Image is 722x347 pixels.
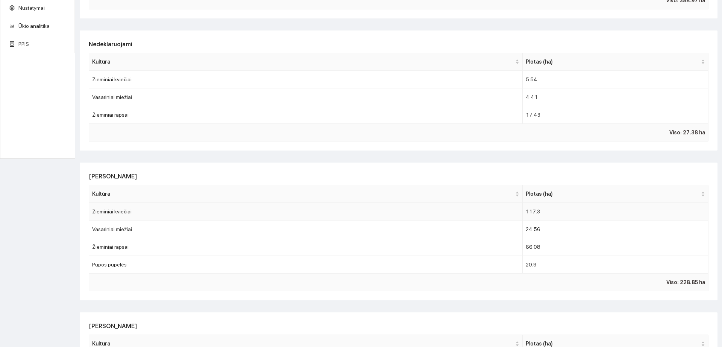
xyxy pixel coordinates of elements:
[523,203,708,221] td: 117.3
[523,53,708,71] th: this column's title is Plotas (ha),this column is sortable
[18,41,29,47] a: PPIS
[523,106,708,124] td: 17.43
[89,88,523,106] td: Vasariniai miežiai
[89,238,523,256] td: Žieminiai rapsai
[523,185,708,203] th: this column's title is Plotas (ha),this column is sortable
[89,185,523,203] th: this column's title is Kultūra,this column is sortable
[523,71,708,88] td: 5.54
[669,128,705,137] span: Viso: 27.38 ha
[92,58,514,66] span: Kultūra
[523,88,708,106] td: 4.41
[523,221,708,238] td: 24.56
[89,221,523,238] td: Vasariniai miežiai
[526,190,699,198] span: Plotas (ha)
[89,40,708,49] h2: Nedeklaruojami
[89,256,523,274] td: Pupos pupelės
[89,71,523,88] td: Žieminiai kviečiai
[89,172,708,181] h2: [PERSON_NAME]
[18,23,50,29] a: Ūkio analitika
[92,190,514,198] span: Kultūra
[523,256,708,274] td: 20.9
[18,5,45,11] a: Nustatymai
[666,278,705,286] span: Viso: 228.85 ha
[89,321,708,331] h2: [PERSON_NAME]
[526,58,699,66] span: Plotas (ha)
[89,53,523,71] th: this column's title is Kultūra,this column is sortable
[89,203,523,221] td: Žieminiai kviečiai
[523,238,708,256] td: 66.08
[89,106,523,124] td: Žieminiai rapsai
